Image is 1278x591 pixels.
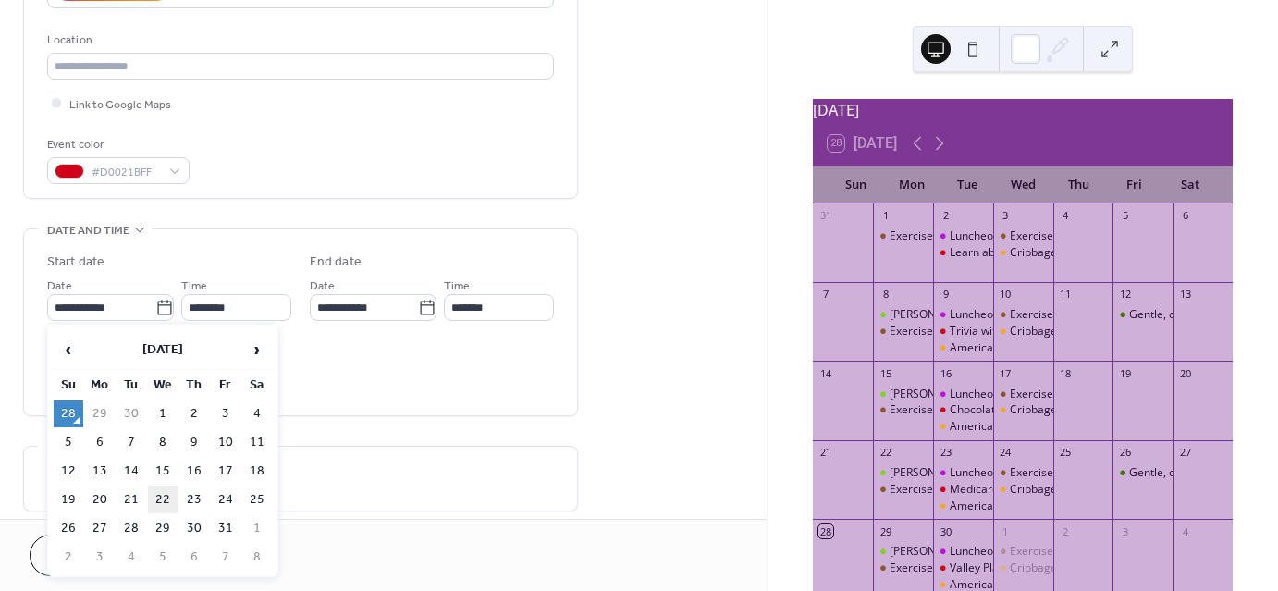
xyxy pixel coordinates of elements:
div: 19 [1118,366,1132,380]
td: 13 [85,458,115,485]
div: Exercise Program [873,324,933,339]
div: End date [310,252,362,272]
td: 4 [242,400,272,427]
div: Fri [1106,166,1161,203]
div: Exercise Program [1010,465,1101,481]
div: 27 [1178,446,1192,460]
div: Valley Players TenFest Presentation [950,560,1133,576]
td: 21 [117,486,146,513]
div: Cribbage and Mahjong Lessons [993,560,1053,576]
div: 31 [818,209,832,223]
div: Cribbage and Mahjong Lessons [1010,324,1172,339]
td: 6 [179,544,209,571]
span: Link to Google Maps [69,95,171,115]
div: Chocolate Bingo [950,402,1034,418]
div: 22 [879,446,892,460]
div: Walt's Breakfast [873,307,933,323]
td: 27 [85,515,115,542]
div: 29 [879,524,892,538]
div: 2 [939,209,952,223]
th: Fr [211,372,240,399]
span: Date and time [47,221,129,240]
th: [DATE] [85,330,240,370]
div: Exercise Program [1010,228,1101,244]
div: Cribbage and Mahjong Lessons [1010,245,1172,261]
td: 9 [179,429,209,456]
div: 25 [1059,446,1073,460]
div: 18 [1059,366,1073,380]
div: 28 [818,524,832,538]
div: Cribbage and Mahjong Lessons [1010,482,1172,498]
div: Exercise Program [993,307,1053,323]
div: 5 [1118,209,1132,223]
td: 6 [85,429,115,456]
th: We [148,372,178,399]
div: Chocolate Bingo [933,402,993,418]
td: 31 [211,515,240,542]
div: Exercise Program [890,402,981,418]
span: Date [47,277,72,296]
div: Walt's Breakfast [873,387,933,402]
div: 6 [1178,209,1192,223]
div: Luncheon [933,307,993,323]
td: 28 [54,400,83,427]
div: 13 [1178,288,1192,302]
div: Exercise Program [873,402,933,418]
td: 1 [242,515,272,542]
div: Event color [47,135,186,154]
td: 8 [242,544,272,571]
div: 12 [1118,288,1132,302]
div: 23 [939,446,952,460]
div: 4 [1178,524,1192,538]
td: 30 [179,515,209,542]
td: 2 [179,400,209,427]
div: Luncheon [950,465,1000,481]
div: Learn about SASH [950,245,1043,261]
span: #D0021BFF [92,163,160,182]
div: Gentle, chair supported yoga for 60+ [1112,307,1173,323]
div: 10 [999,288,1013,302]
th: Su [54,372,83,399]
div: 4 [1059,209,1073,223]
div: 1 [999,524,1013,538]
button: Cancel [30,535,143,576]
div: American Mahjong [950,419,1048,435]
div: Exercise Program [873,560,933,576]
div: Trivia with Dave [933,324,993,339]
th: Sa [242,372,272,399]
td: 23 [179,486,209,513]
span: Time [181,277,207,296]
td: 8 [148,429,178,456]
div: Luncheon [950,387,1000,402]
div: Exercise Program [993,465,1053,481]
div: Thu [1051,166,1106,203]
div: Cribbage and Mahjong Lessons [993,482,1053,498]
td: 14 [117,458,146,485]
div: Cribbage and Mahjong Lessons [1010,402,1172,418]
div: 21 [818,446,832,460]
div: 9 [939,288,952,302]
div: 17 [999,366,1013,380]
div: 20 [1178,366,1192,380]
div: American Mahjong [950,499,1048,514]
div: Luncheon [933,387,993,402]
div: [PERSON_NAME]'s Breakfast [890,387,1038,402]
div: 14 [818,366,832,380]
div: Exercise Program [890,324,981,339]
td: 16 [179,458,209,485]
td: 25 [242,486,272,513]
div: Luncheon [933,544,993,560]
td: 1 [148,400,178,427]
td: 17 [211,458,240,485]
div: Cribbage and Mahjong Lessons [1010,560,1172,576]
td: 7 [211,544,240,571]
td: 18 [242,458,272,485]
div: 1 [879,209,892,223]
div: [PERSON_NAME]'s Breakfast [890,465,1038,481]
div: Tue [940,166,995,203]
div: Exercise Program [993,544,1053,560]
div: Exercise Program [1010,387,1101,402]
td: 4 [117,544,146,571]
div: Luncheon [950,228,1000,244]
